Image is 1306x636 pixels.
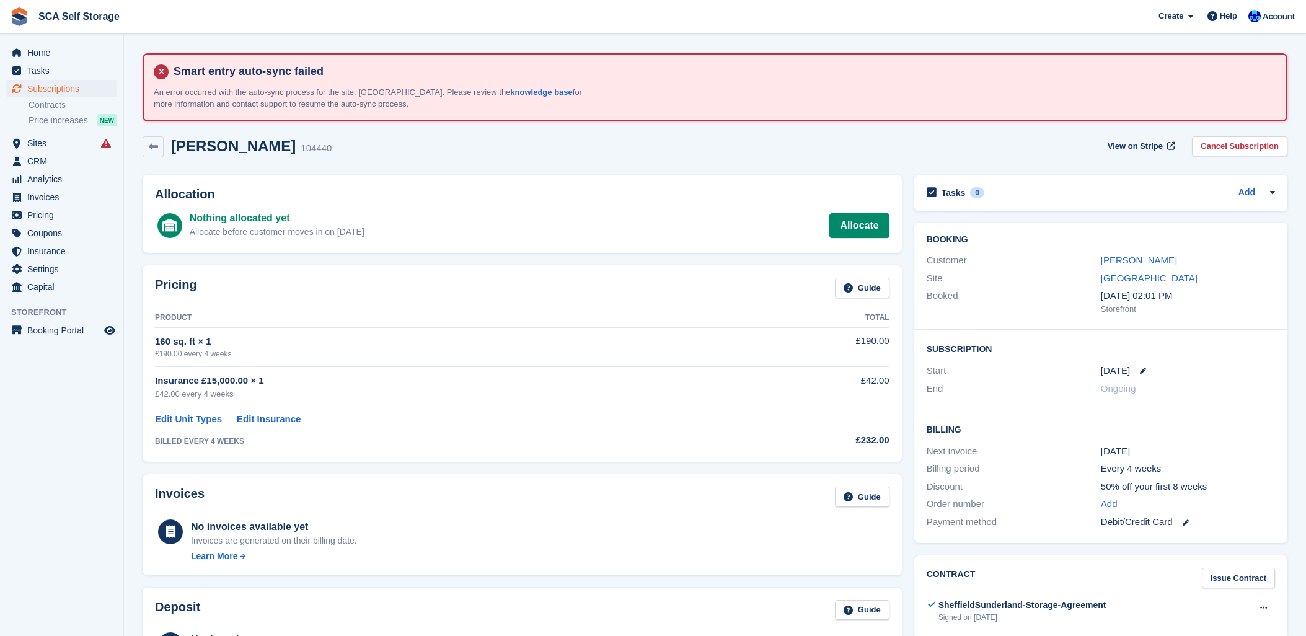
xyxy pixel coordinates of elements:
[191,550,237,563] div: Learn More
[927,342,1275,355] h2: Subscription
[171,138,296,154] h2: [PERSON_NAME]
[1101,273,1198,283] a: [GEOGRAPHIC_DATA]
[927,254,1101,268] div: Customer
[927,462,1101,476] div: Billing period
[6,135,117,152] a: menu
[1192,136,1287,157] a: Cancel Subscription
[155,335,752,349] div: 160 sq. ft × 1
[155,388,752,400] div: £42.00 every 4 weeks
[752,367,889,407] td: £42.00
[752,433,889,448] div: £232.00
[191,534,357,547] div: Invoices are generated on their billing date.
[1101,515,1275,529] div: Debit/Credit Card
[169,64,1276,79] h4: Smart entry auto-sync failed
[938,599,1106,612] div: SheffieldSunderland-Storage-Agreement
[1101,444,1275,459] div: [DATE]
[6,44,117,61] a: menu
[27,322,102,339] span: Booking Portal
[927,423,1275,435] h2: Billing
[938,612,1106,623] div: Signed on [DATE]
[6,322,117,339] a: menu
[301,141,332,156] div: 104440
[27,135,102,152] span: Sites
[155,487,205,507] h2: Invoices
[191,519,357,534] div: No invoices available yet
[927,272,1101,286] div: Site
[6,206,117,224] a: menu
[27,206,102,224] span: Pricing
[1263,11,1295,23] span: Account
[6,260,117,278] a: menu
[1202,568,1275,588] a: Issue Contract
[6,188,117,206] a: menu
[1108,140,1163,152] span: View on Stripe
[942,187,966,198] h2: Tasks
[970,187,984,198] div: 0
[27,80,102,97] span: Subscriptions
[6,62,117,79] a: menu
[927,289,1101,315] div: Booked
[27,242,102,260] span: Insurance
[6,242,117,260] a: menu
[155,308,752,328] th: Product
[927,444,1101,459] div: Next invoice
[27,278,102,296] span: Capital
[1101,383,1136,394] span: Ongoing
[11,306,123,319] span: Storefront
[101,138,111,148] i: Smart entry sync failures have occurred
[835,600,889,621] a: Guide
[190,211,364,226] div: Nothing allocated yet
[29,115,88,126] span: Price increases
[155,348,752,360] div: £190.00 every 4 weeks
[6,170,117,188] a: menu
[155,436,752,447] div: BILLED EVERY 4 WEEKS
[752,308,889,328] th: Total
[27,260,102,278] span: Settings
[27,224,102,242] span: Coupons
[29,99,117,111] a: Contracts
[27,188,102,206] span: Invoices
[1101,255,1177,265] a: [PERSON_NAME]
[510,87,572,97] a: knowledge base
[927,515,1101,529] div: Payment method
[927,382,1101,396] div: End
[155,412,222,426] a: Edit Unit Types
[1101,462,1275,476] div: Every 4 weeks
[6,80,117,97] a: menu
[1101,480,1275,494] div: 50% off your first 8 weeks
[927,235,1275,245] h2: Booking
[6,152,117,170] a: menu
[752,327,889,366] td: £190.00
[191,550,357,563] a: Learn More
[6,224,117,242] a: menu
[97,114,117,126] div: NEW
[835,487,889,507] a: Guide
[237,412,301,426] a: Edit Insurance
[1248,10,1261,22] img: Kelly Neesham
[154,86,588,110] p: An error occurred with the auto-sync process for the site: [GEOGRAPHIC_DATA]. Please review the f...
[155,600,200,621] h2: Deposit
[6,278,117,296] a: menu
[1158,10,1183,22] span: Create
[1220,10,1237,22] span: Help
[27,152,102,170] span: CRM
[1238,186,1255,200] a: Add
[1101,303,1275,316] div: Storefront
[155,187,889,201] h2: Allocation
[155,374,752,388] div: Insurance £15,000.00 × 1
[927,497,1101,511] div: Order number
[102,323,117,338] a: Preview store
[1101,289,1275,303] div: [DATE] 02:01 PM
[1101,497,1118,511] a: Add
[155,278,197,298] h2: Pricing
[27,62,102,79] span: Tasks
[29,113,117,127] a: Price increases NEW
[1103,136,1178,157] a: View on Stripe
[27,170,102,188] span: Analytics
[927,364,1101,378] div: Start
[190,226,364,239] div: Allocate before customer moves in on [DATE]
[33,6,125,27] a: SCA Self Storage
[829,213,889,238] a: Allocate
[10,7,29,26] img: stora-icon-8386f47178a22dfd0bd8f6a31ec36ba5ce8667c1dd55bd0f319d3a0aa187defe.svg
[927,480,1101,494] div: Discount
